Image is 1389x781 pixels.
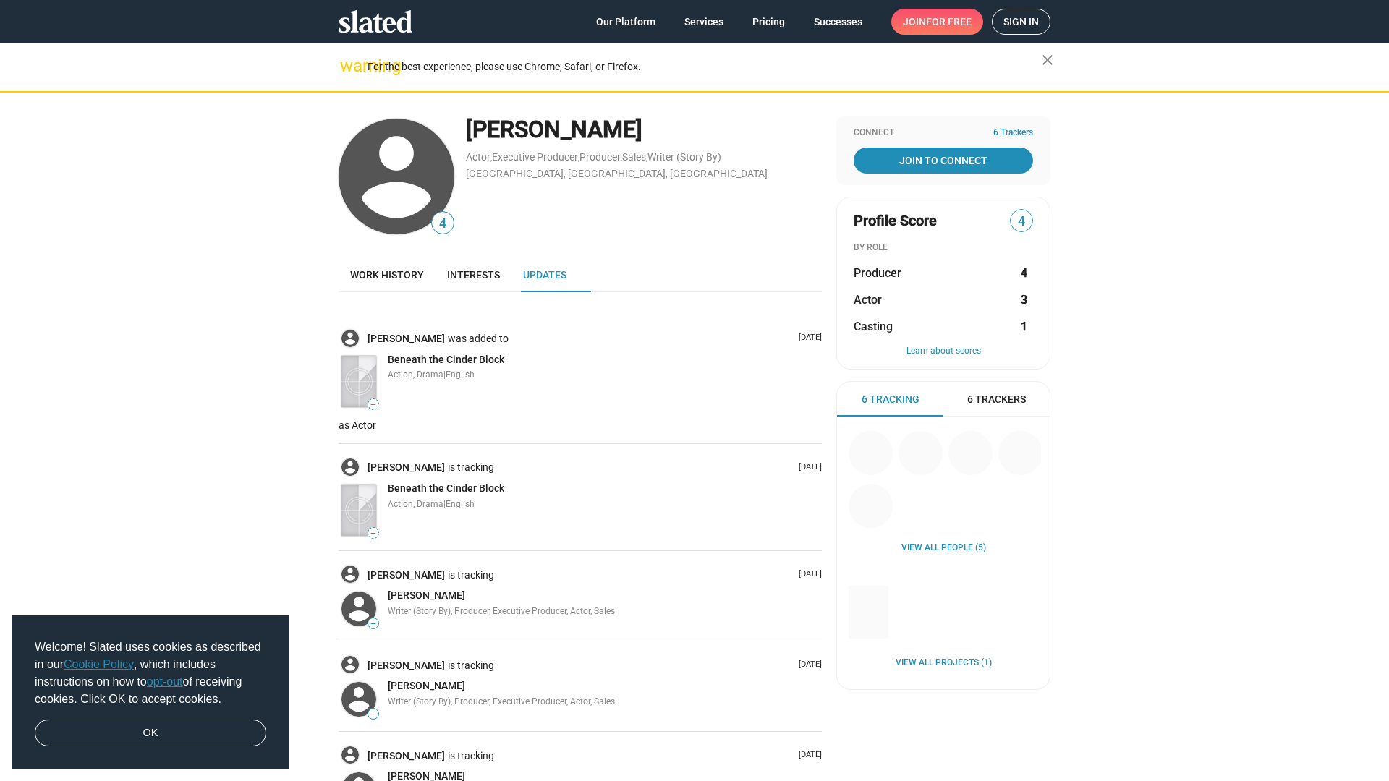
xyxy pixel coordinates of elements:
p: [DATE] [793,750,822,761]
div: [PERSON_NAME] [466,114,822,145]
p: [DATE] [793,333,822,343]
div: Connect [854,127,1033,139]
span: is tracking [448,749,497,763]
a: Beneath the Cinder Block [388,353,504,367]
p: as Actor [339,419,822,432]
span: , [490,154,492,162]
a: [PERSON_NAME] [368,749,448,763]
a: View all People (5) [901,542,986,554]
span: Join [903,9,972,35]
span: [PERSON_NAME] [388,680,465,691]
a: View all Projects (1) [896,657,992,669]
a: Joinfor free [891,9,983,35]
div: BY ROLE [854,242,1033,254]
a: [PERSON_NAME] [368,332,448,346]
a: [PERSON_NAME] [368,659,448,673]
span: Beneath the Cinder Block [388,482,504,494]
p: [DATE] [793,462,822,473]
a: dismiss cookie message [35,720,266,747]
span: 6 Trackers [993,127,1033,139]
span: Interests [447,269,500,281]
a: Sales [622,151,646,163]
a: Our Platform [585,9,667,35]
a: Pricing [741,9,797,35]
a: [PERSON_NAME] [368,568,448,582]
p: [DATE] [793,569,822,580]
a: Producer [579,151,621,163]
span: Producer [854,265,901,281]
div: For the best experience, please use Chrome, Safari, or Firefox. [368,57,1042,77]
span: is tracking [448,461,497,474]
span: Writer (Story By), Producer, Executive Producer, Actor, Sales [388,696,615,707]
mat-icon: warning [340,57,357,74]
span: , [646,154,647,162]
span: Action, Drama [388,370,443,380]
a: Updates [511,257,578,292]
a: Work history [339,257,436,292]
span: , [621,154,622,162]
span: Casting [854,319,893,334]
div: cookieconsent [12,615,289,770]
span: is tracking [448,568,497,582]
span: | [443,499,446,509]
span: Welcome! Slated uses cookies as described in our , which includes instructions on how to of recei... [35,639,266,708]
span: Our Platform [596,9,655,35]
strong: 1 [1021,319,1027,334]
span: is tracking [448,659,497,673]
a: [PERSON_NAME] [388,679,465,693]
span: 4 [1011,212,1032,231]
span: Successes [814,9,862,35]
span: — [368,529,378,537]
span: Action, Drama [388,499,443,509]
strong: 3 [1021,292,1027,307]
a: Join To Connect [854,148,1033,174]
a: [GEOGRAPHIC_DATA], [GEOGRAPHIC_DATA], [GEOGRAPHIC_DATA] [466,168,768,179]
a: Actor [466,151,490,163]
span: 6 Tracking [862,393,919,406]
span: 4 [432,214,454,234]
span: Work history [350,269,424,281]
strong: 4 [1021,265,1027,281]
a: [PERSON_NAME] [388,589,465,602]
a: Beneath the Cinder Block [388,482,504,495]
p: [DATE] [793,660,822,670]
a: Executive Producer [492,151,578,163]
a: opt-out [147,675,183,688]
span: Profile Score [854,211,937,231]
a: Services [673,9,735,35]
span: Writer (Story By), Producer, Executive Producer, Actor, Sales [388,606,615,616]
span: , [578,154,579,162]
span: [PERSON_NAME] [388,589,465,601]
span: — [368,710,378,718]
span: Services [684,9,723,35]
a: Cookie Policy [64,658,134,670]
span: Join To Connect [857,148,1030,174]
span: for free [926,9,972,35]
span: English [446,370,475,380]
a: Interests [436,257,511,292]
span: Updates [523,269,566,281]
a: Sign in [992,9,1050,35]
span: — [368,401,378,409]
a: Writer (Story By) [647,151,721,163]
a: Successes [802,9,874,35]
a: [PERSON_NAME] [368,461,448,474]
span: Beneath the Cinder Block [388,354,504,365]
mat-icon: close [1039,51,1056,69]
span: Actor [854,292,882,307]
span: 6 Trackers [967,393,1026,406]
span: — [368,620,378,628]
span: was added to [448,332,511,346]
span: English [446,499,475,509]
span: Sign in [1003,9,1039,34]
span: Pricing [752,9,785,35]
button: Learn about scores [854,346,1033,357]
span: | [443,370,446,380]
